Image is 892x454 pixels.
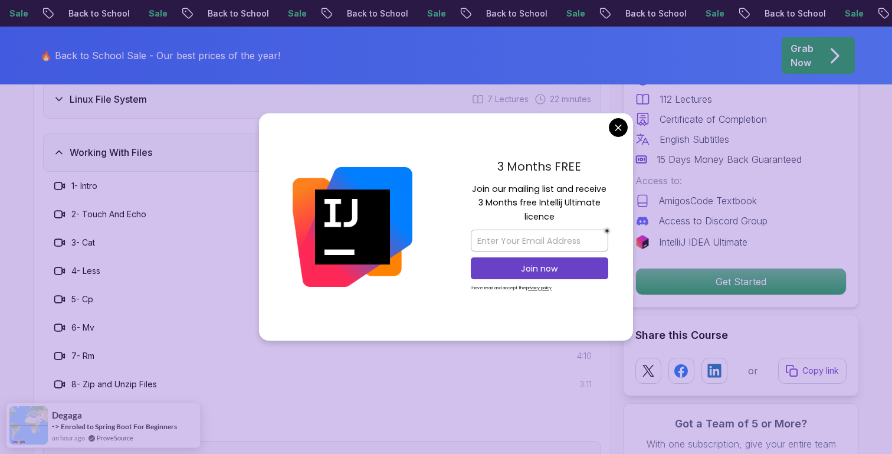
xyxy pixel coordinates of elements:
p: Back to School [335,8,415,19]
p: English Subtitles [660,132,729,146]
h3: 5 - Cp [71,293,93,305]
button: Linux File System7 Lectures 22 minutes [43,80,601,119]
h3: Linux File System [70,92,147,106]
p: or [748,364,758,378]
p: Sale [693,8,731,19]
p: 112 Lectures [660,92,712,106]
p: Access to Discord Group [659,214,768,228]
h3: Got a Team of 5 or More? [635,416,847,432]
p: Access to: [635,174,847,188]
p: Back to School [195,8,276,19]
p: Back to School [752,8,832,19]
h2: Share this Course [635,327,847,344]
button: Get Started [635,268,847,295]
p: Back to School [613,8,693,19]
h3: 6 - Mv [71,322,94,334]
a: ProveSource [97,433,133,443]
span: 22 minutes [550,93,591,105]
span: -> [52,422,60,431]
h3: 3 - Cat [71,237,95,249]
a: Enroled to Spring Boot For Beginners [61,422,177,432]
p: Certificate of Completion [660,112,767,126]
p: Sale [832,8,870,19]
p: 🔥 Back to School Sale - Our best prices of the year! [40,48,280,63]
img: provesource social proof notification image [9,406,48,445]
p: Copy link [802,365,839,377]
span: an hour ago [52,433,85,443]
button: Copy link [778,358,847,384]
h3: 7 - Rm [71,350,94,362]
p: Get Started [636,269,846,295]
p: Grab Now [791,41,814,70]
p: Back to School [474,8,554,19]
span: 3:11 [579,378,592,390]
p: AmigosCode Textbook [659,194,757,208]
p: Sale [136,8,174,19]
h3: 4 - Less [71,265,100,277]
span: 7 Lectures [487,93,529,105]
span: 4:10 [577,350,592,362]
h3: 1 - Intro [71,180,97,192]
p: 15 Days Money Back Guaranteed [657,152,802,166]
h3: 2 - Touch And Echo [71,208,146,220]
p: Back to School [56,8,136,19]
h3: Working With Files [70,145,152,159]
p: Sale [554,8,592,19]
p: Sale [415,8,452,19]
button: Working With Files9 Lectures 30 minutes [43,133,601,172]
span: Degaga [52,410,82,420]
img: jetbrains logo [635,235,650,249]
h3: 8 - Zip and Unzip Files [71,378,157,390]
p: IntelliJ IDEA Ultimate [659,235,747,249]
p: Sale [276,8,313,19]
